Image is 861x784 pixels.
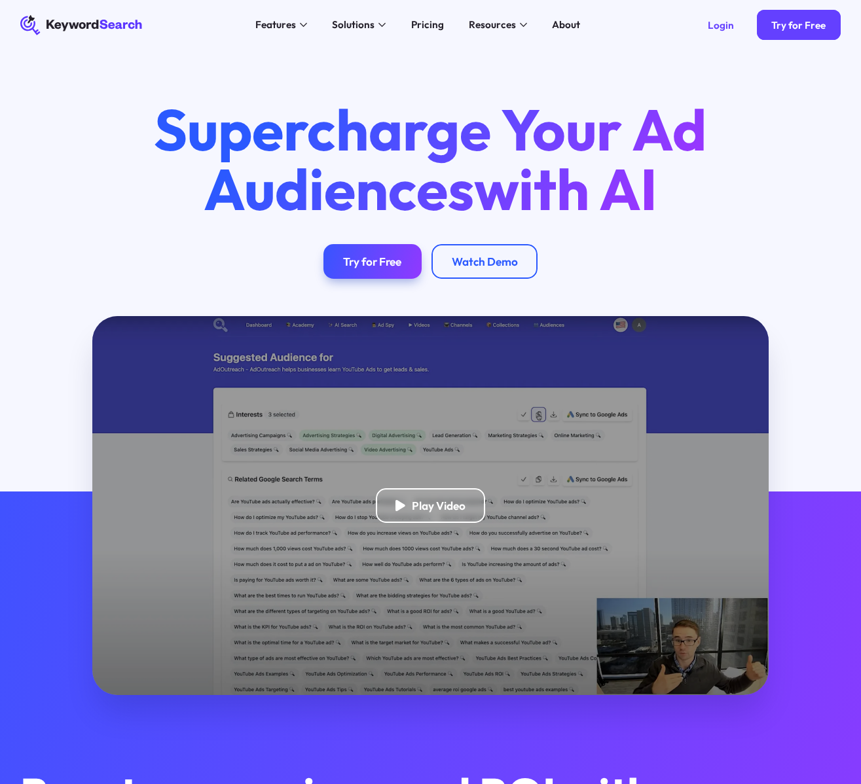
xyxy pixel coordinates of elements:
div: Solutions [332,18,375,33]
a: Try for Free [323,244,422,279]
div: Features [255,18,296,33]
div: Try for Free [343,255,401,269]
a: Login [693,10,749,40]
a: About [545,15,588,35]
div: Watch Demo [452,255,518,269]
div: About [552,18,580,33]
div: Resources [469,18,516,33]
div: Try for Free [771,19,826,31]
div: Play Video [412,499,466,513]
a: open lightbox [92,316,769,694]
h1: Supercharge Your Ad Audiences [130,100,731,219]
a: Try for Free [757,10,841,40]
span: with AI [474,152,657,225]
div: Login [708,19,734,31]
a: Pricing [403,15,451,35]
div: Pricing [411,18,444,33]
